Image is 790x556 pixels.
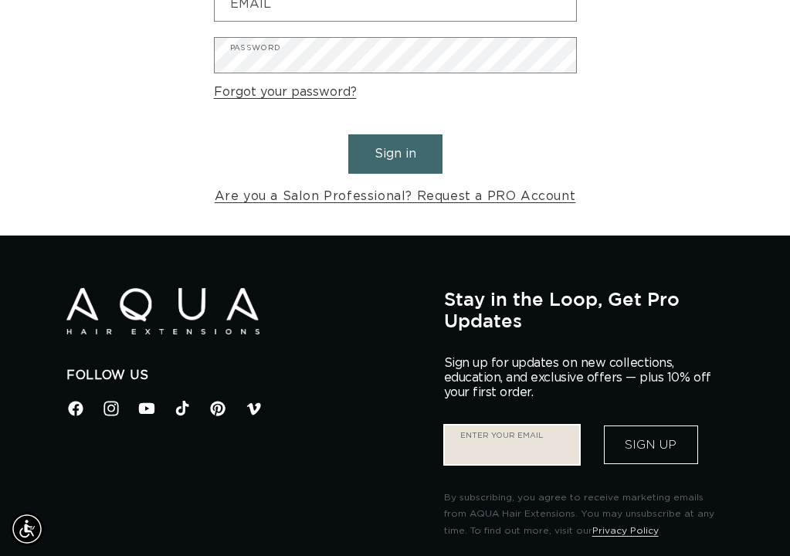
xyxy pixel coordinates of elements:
h2: Stay in the Loop, Get Pro Updates [444,288,724,331]
h2: Follow Us [66,368,420,384]
p: By subscribing, you agree to receive marketing emails from AQUA Hair Extensions. You may unsubscr... [444,490,724,540]
button: Sign Up [604,425,698,464]
a: Forgot your password? [214,81,357,103]
img: Aqua Hair Extensions [66,288,259,335]
a: Are you a Salon Professional? Request a PRO Account [215,185,576,208]
iframe: Chat Widget [713,482,790,556]
button: Sign in [348,134,442,174]
p: Sign up for updates on new collections, education, and exclusive offers — plus 10% off your first... [444,356,724,400]
input: ENTER YOUR EMAIL [445,425,579,464]
div: Accessibility Menu [10,512,44,546]
a: Privacy Policy [592,526,659,535]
